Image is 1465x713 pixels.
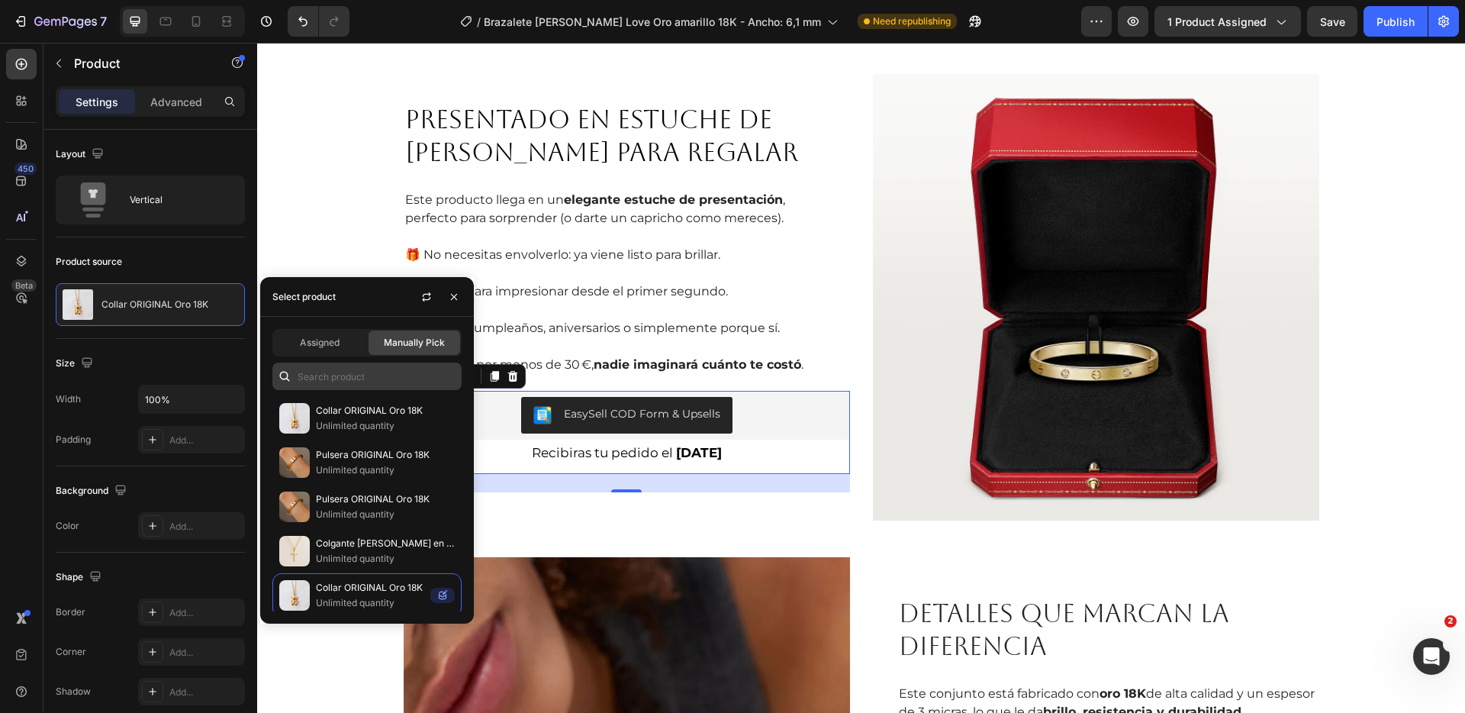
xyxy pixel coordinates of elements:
span: 2 [1444,615,1457,628]
input: Search in Settings & Advanced [272,363,462,390]
p: Collar ORIGINAL Oro 18K [101,299,208,310]
strong: oro 18K [842,644,889,658]
p: Unlimited quantity [316,418,455,434]
p: Unlimited quantity [316,551,455,566]
div: Shape [56,567,105,588]
button: 1 product assigned [1154,6,1301,37]
p: Collar ORIGINAL Oro 18K [316,403,455,418]
img: collections [279,536,310,566]
div: Padding [56,433,91,447]
p: Unlimited quantity [316,463,455,478]
span: Save [1320,15,1345,28]
div: Color [56,519,79,533]
p: Y recuerda: por menos de 30 €, . [148,313,567,331]
div: Corner [56,645,86,659]
div: Add... [169,686,241,699]
div: Beta [11,279,37,292]
span: Assigned [300,336,340,350]
div: Shadow [56,685,91,698]
p: Product [74,54,204,73]
div: Undo/Redo [288,6,349,37]
div: Add... [169,434,241,447]
p: 🎁 No necesitas envolverlo: ya viene listo para brillar. [148,203,567,221]
button: 7 [6,6,114,37]
div: Add... [169,606,241,620]
strong: brillo, resistencia y durabilidad [786,662,984,676]
img: collections [279,492,310,522]
button: Publish [1364,6,1428,37]
div: Add... [169,646,241,660]
div: Background [56,481,130,502]
img: product feature img [63,289,93,320]
p: Pulsera ORIGINAL Oro 18K [316,492,455,507]
div: Layout [56,144,107,165]
span: DETALLES QUE MARCAN LA DIFERENCIA [642,556,972,618]
p: Unlimited quantity [316,507,455,522]
input: Auto [139,386,244,413]
div: Add... [169,520,241,534]
p: 7 [100,12,107,31]
strong: nadie imaginará cuánto te costó [336,315,544,329]
p: Este conjunto está fabricado con de alta calidad y un espesor de 3 micras, lo que le da . [642,642,1061,679]
iframe: Intercom live chat [1413,638,1450,675]
p: Diseñado para impresionar desde el primer segundo. [148,240,567,258]
span: 1 product assigned [1167,14,1267,30]
div: Width [56,392,81,406]
span: [DATE] [419,402,465,418]
p: Colgante [PERSON_NAME] en Oro 18K [316,536,455,551]
p: Advanced [150,94,202,110]
p: Collar ORIGINAL Oro 18K [316,580,424,595]
span: / [477,14,481,30]
img: collections [279,447,310,478]
div: EasySell COD Form & Upsells [307,363,463,379]
div: Product [166,327,206,340]
strong: elegante estuche de presentación [307,150,526,164]
p: Pulsera ORIGINAL Oro 18K [316,447,455,463]
p: Ideal para cumpleaños, aniversarios o simplemente porque sí. [148,258,567,295]
p: Settings [76,94,118,110]
img: collections [279,403,310,434]
div: Vertical [130,182,223,218]
img: gempages_526093589688615977-60a00a45-ca48-4b24-83e3-721b8d82b19a.jpg [616,31,1062,478]
div: Select product [272,290,336,304]
div: Publish [1376,14,1415,30]
span: Brazalete [PERSON_NAME] Love Oro amarillo 18K - Ancho: 6,1 mm [484,14,821,30]
span: Need republishing [873,15,951,28]
img: collections [279,580,310,611]
iframe: Design area [257,43,1465,713]
p: Unlimited quantity [316,595,424,611]
span: Recibiras tu pedido el [275,402,416,418]
button: EasySell COD Form & Upsells [264,354,475,391]
div: Product source [56,255,122,269]
div: Size [56,353,96,374]
div: Border [56,605,85,619]
button: Save [1307,6,1357,37]
div: 450 [14,163,37,175]
span: Manually Pick [384,336,445,350]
